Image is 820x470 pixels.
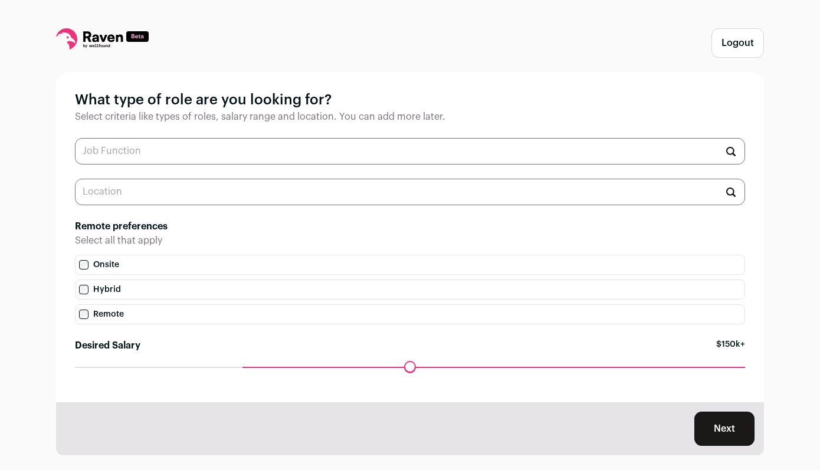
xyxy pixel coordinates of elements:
input: Location [75,179,745,205]
label: Onsite [75,255,745,275]
button: Logout [711,28,764,58]
label: Hybrid [75,280,745,300]
input: Onsite [79,260,88,269]
button: Next [694,412,755,446]
p: Select all that apply [75,234,745,248]
p: Select criteria like types of roles, salary range and location. You can add more later. [75,110,745,124]
span: $150k+ [716,338,745,367]
label: Remote [75,304,745,324]
input: Hybrid [79,285,88,294]
h1: What type of role are you looking for? [75,91,745,110]
input: Remote [79,310,88,319]
label: Desired Salary [75,338,140,353]
h2: Remote preferences [75,219,745,234]
input: Job Function [75,138,745,165]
